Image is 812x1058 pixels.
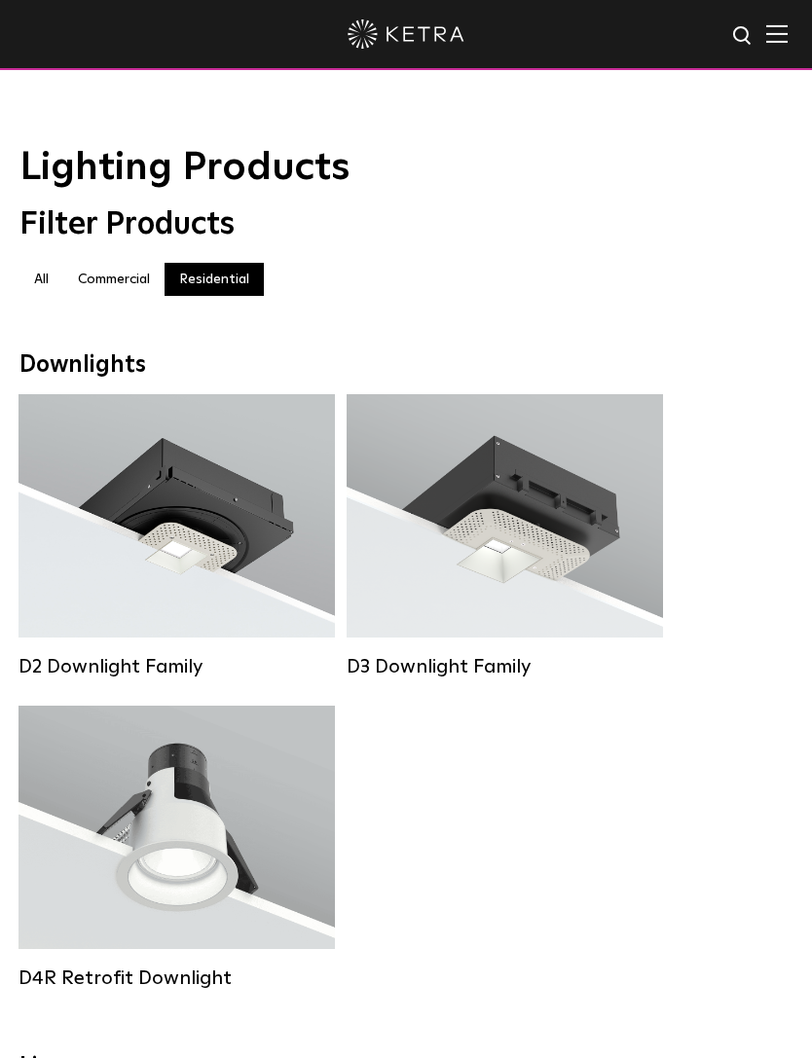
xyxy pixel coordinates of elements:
[19,263,63,296] label: All
[731,24,756,49] img: search icon
[766,24,788,43] img: Hamburger%20Nav.svg
[18,394,335,676] a: D2 Downlight Family Lumen Output:1200Colors:White / Black / Gloss Black / Silver / Bronze / Silve...
[19,148,350,187] span: Lighting Products
[347,655,663,678] div: D3 Downlight Family
[18,655,335,678] div: D2 Downlight Family
[19,206,793,243] div: Filter Products
[63,263,165,296] label: Commercial
[347,394,663,676] a: D3 Downlight Family Lumen Output:700 / 900 / 1100Colors:White / Black / Silver / Bronze / Paintab...
[18,706,335,988] a: D4R Retrofit Downlight Lumen Output:800Colors:White / BlackBeam Angles:15° / 25° / 40° / 60°Watta...
[348,19,464,49] img: ketra-logo-2019-white
[165,263,264,296] label: Residential
[18,967,335,990] div: D4R Retrofit Downlight
[19,351,793,380] div: Downlights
